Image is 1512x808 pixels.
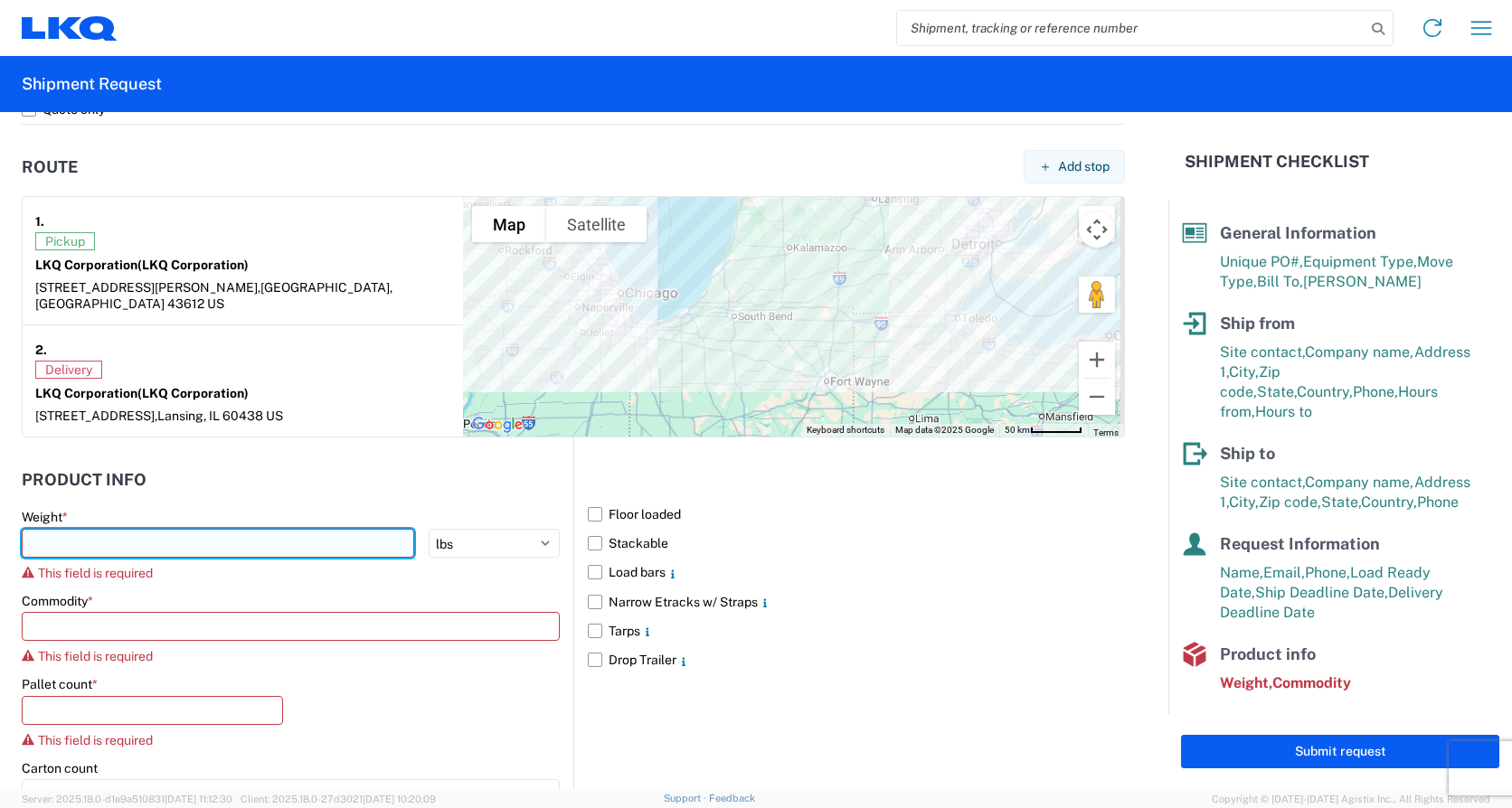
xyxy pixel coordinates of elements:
[35,386,249,400] strong: LKQ Corporation
[546,206,647,242] button: Show satellite imagery
[1220,314,1295,333] span: Ship from
[137,258,249,272] span: (LKQ Corporation)
[1220,223,1376,242] span: General Information
[22,73,162,95] h2: Shipment Request
[22,471,146,489] h2: Product Info
[157,409,283,423] span: Lansing, IL 60438 US
[1263,564,1305,581] span: Email,
[1079,206,1115,242] button: Toggle fullscreen view
[1257,383,1297,400] span: State,
[1220,564,1263,581] span: Name,
[897,11,1366,45] input: Shipment, tracking or reference number
[588,587,1125,616] label: Narrow Etracks w/ Straps
[35,210,44,232] strong: 1.
[38,649,153,663] span: This field is required
[1079,277,1115,313] button: Drag Pegman onto the map to open Street View
[1272,674,1351,691] span: Commodity
[22,593,93,609] label: Commodity
[664,793,709,803] a: Support
[807,424,884,437] button: Keyboard shortcuts
[35,338,47,361] strong: 2.
[1005,425,1030,435] span: 50 km
[1229,363,1259,381] span: City,
[468,413,527,437] a: Open this area in Google Maps (opens a new window)
[1220,253,1303,270] span: Unique PO#,
[1321,493,1361,511] span: State,
[38,566,153,580] span: This field is required
[1093,427,1119,437] a: Terms
[22,509,68,525] label: Weight
[35,409,157,423] span: [STREET_ADDRESS],
[1185,151,1369,173] h2: Shipment Checklist
[1255,403,1312,420] span: Hours to
[999,424,1088,437] button: Map Scale: 50 km per 54 pixels
[1220,534,1380,553] span: Request Information
[1305,343,1414,361] span: Company name,
[1220,474,1305,491] span: Site contact,
[22,760,98,776] label: Carton count
[22,676,98,692] label: Pallet count
[1024,150,1125,183] button: Add stop
[1181,735,1499,768] button: Submit request
[1079,342,1115,378] button: Zoom in
[35,258,249,272] strong: LKQ Corporation
[588,529,1125,558] label: Stackable
[1255,584,1388,601] span: Ship Deadline Date,
[1303,253,1417,270] span: Equipment Type,
[1058,158,1110,175] span: Add stop
[1353,383,1398,400] span: Phone,
[241,794,436,804] span: Client: 2025.18.0-27d3021
[165,794,232,804] span: [DATE] 11:12:30
[472,206,546,242] button: Show street map
[35,280,392,311] span: [GEOGRAPHIC_DATA], [GEOGRAPHIC_DATA] 43612 US
[1229,493,1259,511] span: City,
[1220,444,1275,463] span: Ship to
[35,361,102,379] span: Delivery
[1305,474,1414,491] span: Company name,
[588,500,1125,529] label: Floor loaded
[1297,383,1353,400] span: Country,
[709,793,755,803] a: Feedback
[1220,674,1272,691] span: Weight,
[1079,211,1115,248] button: Map camera controls
[1220,644,1316,663] span: Product info
[1361,493,1417,511] span: Country,
[895,425,994,435] span: Map data ©2025 Google
[22,158,78,176] h2: Route
[1220,343,1305,361] span: Site contact,
[588,558,1125,587] label: Load bars
[1303,273,1422,290] span: [PERSON_NAME]
[1305,564,1350,581] span: Phone,
[38,733,153,747] span: This field is required
[35,232,95,250] span: Pickup
[1417,493,1459,511] span: Phone
[137,386,249,400] span: (LKQ Corporation)
[35,280,260,295] span: [STREET_ADDRESS][PERSON_NAME],
[1259,493,1321,511] span: Zip code,
[1257,273,1303,290] span: Bill To,
[588,616,1125,645] label: Tarps
[1079,379,1115,415] button: Zoom out
[363,794,436,804] span: [DATE] 10:20:09
[588,645,1125,674] label: Drop Trailer
[1212,791,1490,807] span: Copyright © [DATE]-[DATE] Agistix Inc., All Rights Reserved
[22,794,232,804] span: Server: 2025.18.0-d1e9a510831
[468,413,527,437] img: Google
